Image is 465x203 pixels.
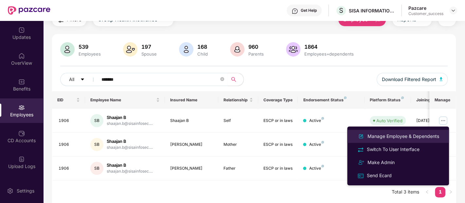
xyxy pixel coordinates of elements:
[107,121,153,127] div: shaajan.b@sisainfosec....
[179,42,193,57] img: svg+xml;base64,PHN2ZyB4bWxucz0iaHR0cDovL3d3dy53My5vcmcvMjAwMC9zdmciIHhtbG5zOnhsaW5rPSJodHRwOi8vd3...
[52,91,85,109] th: EID
[344,96,347,99] img: svg+xml;base64,PHN2ZyB4bWxucz0iaHR0cDovL3d3dy53My5vcmcvMjAwMC9zdmciIHdpZHRoPSI4IiBoZWlnaHQ9IjgiIH...
[224,142,253,148] div: Mother
[321,141,324,144] img: svg+xml;base64,PHN2ZyB4bWxucz0iaHR0cDovL3d3dy53My5vcmcvMjAwMC9zdmciIHdpZHRoPSI4IiBoZWlnaHQ9IjgiIH...
[8,6,50,15] img: New Pazcare Logo
[60,42,75,57] img: svg+xml;base64,PHN2ZyB4bWxucz0iaHR0cDovL3d3dy53My5vcmcvMjAwMC9zdmciIHhtbG5zOnhsaW5rPSJodHRwOi8vd3...
[366,172,393,179] div: Send Ecard
[227,73,244,86] button: search
[224,118,253,124] div: Self
[321,117,324,120] img: svg+xml;base64,PHN2ZyB4bWxucz0iaHR0cDovL3d3dy53My5vcmcvMjAwMC9zdmciIHdpZHRoPSI4IiBoZWlnaHQ9IjgiIH...
[165,91,218,109] th: Insured Name
[18,78,25,85] img: svg+xml;base64,PHN2ZyBpZD0iQmVuZWZpdHMiIHhtbG5zPSJodHRwOi8vd3d3LnczLm9yZy8yMDAwL3N2ZyIgd2lkdGg9Ij...
[425,190,429,194] span: left
[18,53,25,59] img: svg+xml;base64,PHN2ZyBpZD0iSG9tZSIgeG1sbnM9Imh0dHA6Ly93d3cudzMub3JnLzIwMDAvc3ZnIiB3aWR0aD0iMjAiIG...
[263,118,293,124] div: ESCP or in laws
[392,187,419,197] li: Total 3 items
[7,188,13,194] img: svg+xml;base64,PHN2ZyBpZD0iU2V0dGluZy0yMHgyMCIgeG1sbnM9Imh0dHA6Ly93d3cudzMub3JnLzIwMDAvc3ZnIiB3aW...
[357,159,365,166] img: svg+xml;base64,PHN2ZyB4bWxucz0iaHR0cDovL3d3dy53My5vcmcvMjAwMC9zdmciIHdpZHRoPSIyNCIgaGVpZ2h0PSIyNC...
[422,187,432,197] button: left
[429,91,456,109] th: Manage
[60,73,100,86] button: Allcaret-down
[435,187,445,197] a: 1
[357,172,364,179] img: svg+xml;base64,PHN2ZyB4bWxucz0iaHR0cDovL3d3dy53My5vcmcvMjAwMC9zdmciIHdpZHRoPSIxNiIgaGVpZ2h0PSIxNi...
[57,97,75,103] span: EID
[230,42,244,57] img: svg+xml;base64,PHN2ZyB4bWxucz0iaHR0cDovL3d3dy53My5vcmcvMjAwMC9zdmciIHhtbG5zOnhsaW5rPSJodHRwOi8vd3...
[411,91,451,109] th: Joining Date
[439,77,443,81] img: svg+xml;base64,PHN2ZyB4bWxucz0iaHR0cDovL3d3dy53My5vcmcvMjAwMC9zdmciIHhtbG5zOnhsaW5rPSJodHRwOi8vd3...
[357,146,364,153] img: svg+xml;base64,PHN2ZyB4bWxucz0iaHR0cDovL3d3dy53My5vcmcvMjAwMC9zdmciIHdpZHRoPSIyNCIgaGVpZ2h0PSIyNC...
[286,42,300,57] img: svg+xml;base64,PHN2ZyB4bWxucz0iaHR0cDovL3d3dy53My5vcmcvMjAwMC9zdmciIHhtbG5zOnhsaW5rPSJodHRwOi8vd3...
[220,77,224,81] span: close-circle
[140,43,158,50] div: 197
[85,91,165,109] th: Employee Name
[247,51,265,57] div: Parents
[438,115,448,126] img: manageButton
[107,162,153,168] div: Shaajan B
[59,118,80,124] div: 1906
[170,165,213,172] div: [PERSON_NAME]
[263,142,293,148] div: ESCP or in laws
[408,5,443,11] div: Pazcare
[366,133,440,140] div: Manage Employee & Dependents
[366,146,421,153] div: Switch To User Interface
[366,159,396,166] div: Make Admin
[339,7,343,14] span: S
[309,165,324,172] div: Active
[18,130,25,137] img: svg+xml;base64,PHN2ZyBpZD0iQ0RfQWNjb3VudHMiIGRhdGEtbmFtZT0iQ0QgQWNjb3VudHMiIHhtbG5zPSJodHRwOi8vd3...
[218,91,258,109] th: Relationship
[357,132,365,140] img: svg+xml;base64,PHN2ZyB4bWxucz0iaHR0cDovL3d3dy53My5vcmcvMjAwMC9zdmciIHhtbG5zOnhsaW5rPSJodHRwOi8vd3...
[292,8,298,14] img: svg+xml;base64,PHN2ZyBpZD0iSGVscC0zMngzMiIgeG1sbnM9Imh0dHA6Ly93d3cudzMub3JnLzIwMDAvc3ZnIiB3aWR0aD...
[107,138,153,144] div: Shaajan B
[408,11,443,16] div: Customer_success
[451,8,456,13] img: svg+xml;base64,PHN2ZyBpZD0iRHJvcGRvd24tMzJ4MzIiIHhtbG5zPSJodHRwOi8vd3d3LnczLm9yZy8yMDAwL3N2ZyIgd2...
[321,165,324,167] img: svg+xml;base64,PHN2ZyB4bWxucz0iaHR0cDovL3d3dy53My5vcmcvMjAwMC9zdmciIHdpZHRoPSI4IiBoZWlnaHQ9IjgiIH...
[303,97,359,103] div: Endorsement Status
[224,165,253,172] div: Father
[90,97,155,103] span: Employee Name
[59,165,80,172] div: 1906
[170,118,213,124] div: Shaajan B
[303,51,355,57] div: Employees+dependents
[401,96,404,99] img: svg+xml;base64,PHN2ZyB4bWxucz0iaHR0cDovL3d3dy53My5vcmcvMjAwMC9zdmciIHdpZHRoPSI4IiBoZWlnaHQ9IjgiIH...
[227,77,240,82] span: search
[416,118,446,124] div: [DATE]
[140,51,158,57] div: Spouse
[170,142,213,148] div: [PERSON_NAME]
[90,138,103,151] div: SB
[69,76,74,83] span: All
[376,117,402,124] div: Auto Verified
[15,188,36,194] div: Settings
[77,51,102,57] div: Employees
[80,77,85,82] span: caret-down
[107,114,153,121] div: Shaajan B
[309,118,324,124] div: Active
[224,97,248,103] span: Relationship
[263,165,293,172] div: ESCP or in laws
[382,76,436,83] span: Download Filtered Report
[258,91,298,109] th: Coverage Type
[90,114,103,127] div: SB
[449,190,453,194] span: right
[18,156,25,162] img: svg+xml;base64,PHN2ZyBpZD0iVXBsb2FkX0xvZ3MiIGRhdGEtbmFtZT0iVXBsb2FkIExvZ3MiIHhtbG5zPSJodHRwOi8vd3...
[377,73,448,86] button: Download Filtered Report
[220,76,224,83] span: close-circle
[123,42,137,57] img: svg+xml;base64,PHN2ZyB4bWxucz0iaHR0cDovL3d3dy53My5vcmcvMjAwMC9zdmciIHhtbG5zOnhsaW5rPSJodHRwOi8vd3...
[107,144,153,151] div: shaajan.b@sisainfosec....
[422,187,432,197] li: Previous Page
[349,8,395,14] div: SISA INFORMATION SECURITY PVT LTD
[18,104,25,111] img: svg+xml;base64,PHN2ZyBpZD0iRW1wbG95ZWVzIiB4bWxucz0iaHR0cDovL3d3dy53My5vcmcvMjAwMC9zdmciIHdpZHRoPS...
[107,168,153,175] div: shaajan.b@sisainfosec....
[59,142,80,148] div: 1906
[435,187,445,197] li: 1
[445,187,456,197] button: right
[445,187,456,197] li: Next Page
[301,8,317,13] div: Get Help
[196,43,209,50] div: 168
[247,43,265,50] div: 960
[303,43,355,50] div: 1864
[18,27,25,33] img: svg+xml;base64,PHN2ZyBpZD0iVXBkYXRlZCIgeG1sbnM9Imh0dHA6Ly93d3cudzMub3JnLzIwMDAvc3ZnIiB3aWR0aD0iMj...
[370,97,406,103] div: Platform Status
[196,51,209,57] div: Child
[309,142,324,148] div: Active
